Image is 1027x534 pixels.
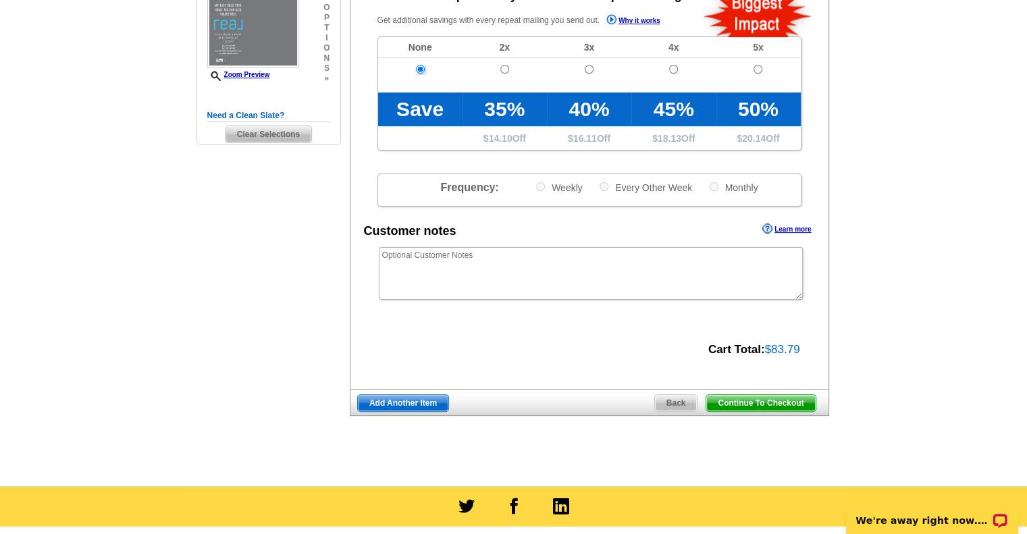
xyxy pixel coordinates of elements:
span: i [323,33,330,43]
td: $ Off [463,126,547,150]
span: 14.10 [489,133,512,144]
td: Save [378,92,463,126]
span: $83.79 [765,343,800,356]
td: 4x [631,37,716,58]
span: o [323,43,330,53]
td: $ Off [631,126,716,150]
span: s [323,63,330,74]
td: 3x [547,37,631,58]
span: » [323,74,330,84]
span: 16.11 [573,133,597,144]
span: 18.13 [658,133,681,144]
span: Add Another Item [358,395,448,411]
input: Monthly [710,182,718,191]
td: 40% [547,92,631,126]
a: Why it works [606,14,660,28]
td: 50% [716,92,800,126]
span: n [323,53,330,63]
td: $ Off [547,126,631,150]
p: Get additional savings with every repeat mailing you send out. [377,13,689,28]
div: Customer notes [364,222,456,240]
a: Back [654,394,698,412]
iframe: LiveChat chat widget [837,491,1027,534]
a: Learn more [762,223,811,234]
span: 20.14 [742,133,766,144]
label: Monthly [708,181,758,194]
a: Add Another Item [357,394,449,412]
td: 35% [463,92,547,126]
input: Weekly [536,182,545,191]
td: $ Off [716,126,800,150]
span: Continue To Checkout [706,395,815,411]
span: Clear Selections [226,126,311,142]
strong: Cart Total: [708,343,765,356]
input: Every Other Week [600,182,608,191]
span: Back [655,395,697,411]
label: Weekly [535,181,583,194]
a: Zoom Preview [207,71,270,78]
span: o [323,3,330,13]
td: None [378,37,463,58]
td: 2x [463,37,547,58]
td: 5x [716,37,800,58]
td: 45% [631,92,716,126]
label: Every Other Week [598,181,692,194]
h5: Need a Clean Slate? [207,109,330,122]
span: Frequency: [440,182,498,193]
span: p [323,13,330,23]
span: t [323,23,330,33]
